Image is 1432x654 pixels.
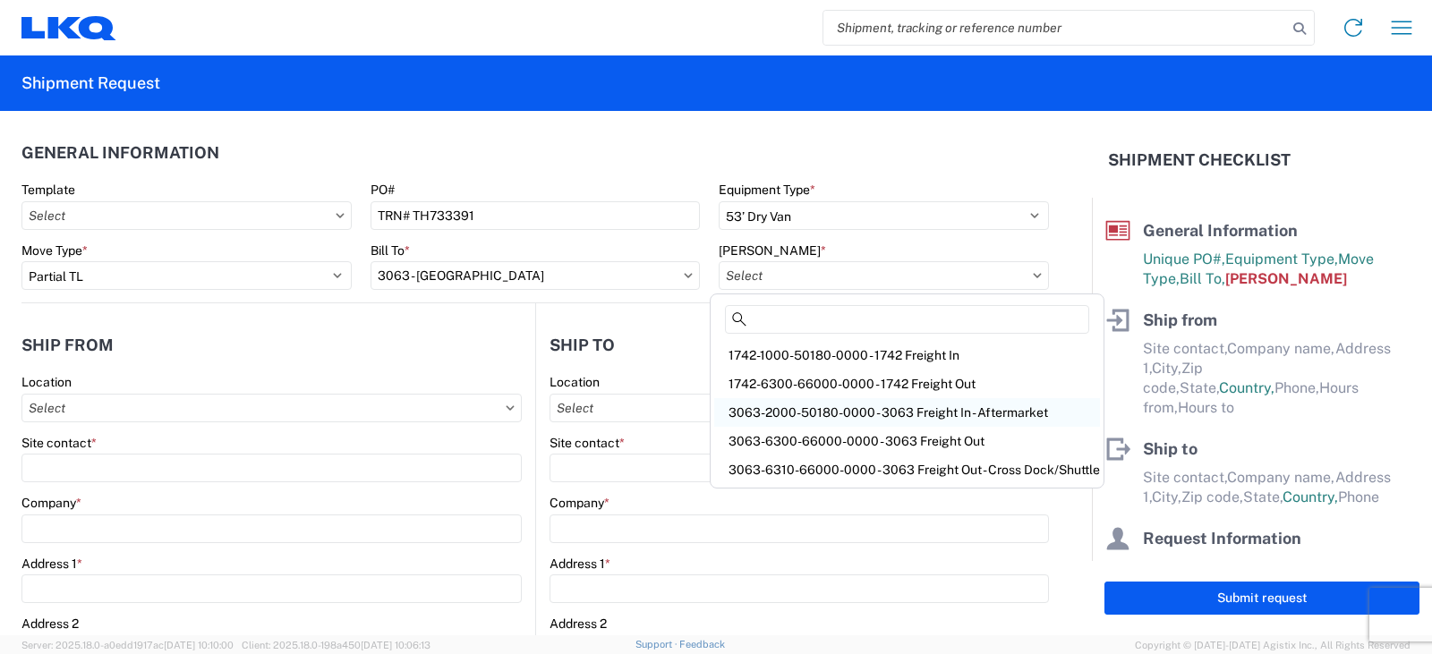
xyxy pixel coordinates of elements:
label: Address 1 [21,556,82,572]
a: Feedback [679,639,725,650]
span: [PERSON_NAME] [1225,270,1347,287]
label: Address 2 [550,616,607,632]
label: Address 1 [550,556,610,572]
h2: Ship to [550,336,615,354]
span: Ship to [1143,439,1198,458]
h2: General Information [21,144,219,162]
label: Location [21,374,72,390]
h2: Shipment Checklist [1108,149,1291,171]
input: Shipment, tracking or reference number [823,11,1287,45]
h2: Shipment Request [21,72,160,94]
span: Site contact, [1143,469,1227,486]
label: PO# [371,182,395,198]
label: Bill To [371,242,410,259]
label: Equipment Type [719,182,815,198]
label: Site contact [21,435,97,451]
div: 1742-1000-50180-0000 - 1742 Freight In [714,341,1100,369]
button: Submit request [1104,582,1419,615]
span: Request Information [1143,529,1301,548]
span: Equipment Type, [1225,251,1338,268]
span: Name, [1143,558,1186,575]
span: Unique PO#, [1143,251,1225,268]
span: [DATE] 10:06:13 [361,640,430,650]
div: 3063-6310-66000-0000 - 3063 Freight Out - Cross Dock/Shuttle [714,455,1100,484]
a: Support [635,639,680,650]
span: Server: 2025.18.0-a0edd1917ac [21,640,234,650]
span: Company name, [1227,469,1335,486]
label: Address 2 [21,616,79,632]
span: City, [1152,488,1181,505]
span: Email, [1186,558,1227,575]
span: State, [1180,379,1219,396]
span: Zip code, [1181,488,1243,505]
label: [PERSON_NAME] [719,242,826,259]
span: Country, [1283,488,1338,505]
span: Phone [1338,488,1379,505]
input: Select [550,394,1049,422]
input: Select [371,261,701,290]
h2: Ship from [21,336,114,354]
label: Company [21,495,81,511]
span: Bill To, [1180,270,1225,287]
span: Client: 2025.18.0-198a450 [242,640,430,650]
label: Company [550,495,609,511]
label: Location [550,374,600,390]
span: City, [1152,360,1181,377]
span: Company name, [1227,340,1335,357]
label: Move Type [21,242,88,259]
span: Ship from [1143,310,1217,329]
input: Select [21,394,522,422]
label: Template [21,182,75,198]
span: General Information [1143,221,1298,240]
span: Country, [1219,379,1274,396]
span: Copyright © [DATE]-[DATE] Agistix Inc., All Rights Reserved [1135,637,1411,653]
span: Phone, [1274,379,1319,396]
input: Select [21,201,352,230]
span: State, [1243,488,1283,505]
div: 3063-6300-66000-0000 - 3063 Freight Out [714,427,1100,455]
input: Select [719,261,1049,290]
div: 3063-2000-50180-0000 - 3063 Freight In - Aftermarket [714,398,1100,427]
span: Site contact, [1143,340,1227,357]
span: Phone, [1227,558,1272,575]
label: Site contact [550,435,625,451]
span: Hours to [1178,399,1234,416]
span: [DATE] 10:10:00 [164,640,234,650]
div: 1742-6300-66000-0000 - 1742 Freight Out [714,369,1100,398]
